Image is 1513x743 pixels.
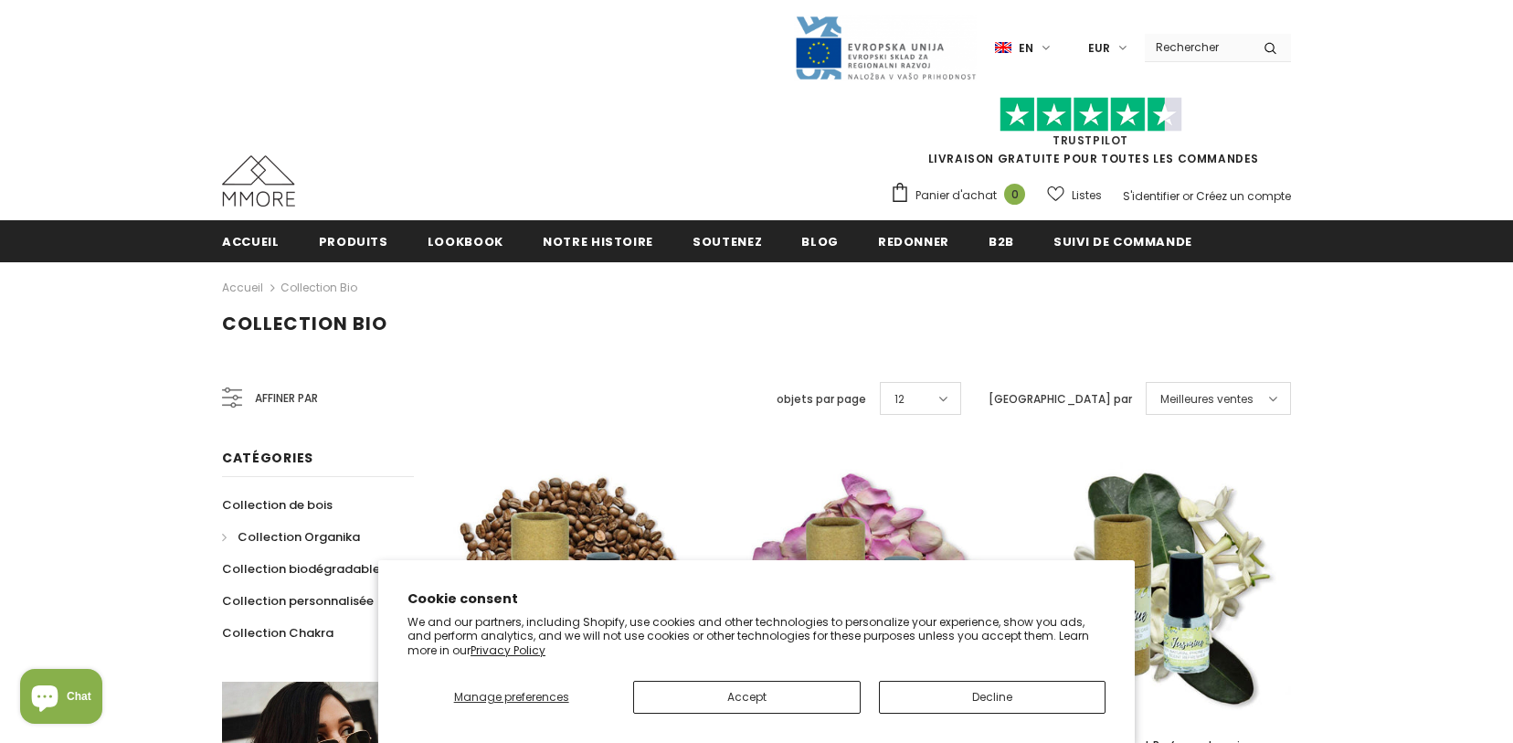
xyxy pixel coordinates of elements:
[801,233,839,250] span: Blog
[222,449,313,467] span: Catégories
[280,280,357,295] a: Collection Bio
[1072,186,1102,205] span: Listes
[890,105,1291,166] span: LIVRAISON GRATUITE POUR TOUTES LES COMMANDES
[1053,220,1192,261] a: Suivi de commande
[543,233,653,250] span: Notre histoire
[1019,39,1033,58] span: en
[222,553,380,585] a: Collection biodégradable
[222,521,360,553] a: Collection Organika
[1160,390,1254,409] span: Meilleures ventes
[238,528,360,546] span: Collection Organika
[693,233,762,250] span: soutenez
[428,233,503,250] span: Lookbook
[255,388,318,409] span: Affiner par
[989,390,1132,409] label: [GEOGRAPHIC_DATA] par
[543,220,653,261] a: Notre histoire
[222,311,387,336] span: Collection Bio
[319,233,388,250] span: Produits
[454,689,569,705] span: Manage preferences
[222,496,333,514] span: Collection de bois
[222,233,280,250] span: Accueil
[801,220,839,261] a: Blog
[222,277,263,299] a: Accueil
[1047,179,1102,211] a: Listes
[1123,188,1180,204] a: S'identifier
[222,220,280,261] a: Accueil
[894,390,905,409] span: 12
[995,40,1011,56] img: i-lang-1.png
[794,15,977,81] img: Javni Razpis
[777,390,866,409] label: objets par page
[1182,188,1193,204] span: or
[222,489,333,521] a: Collection de bois
[1053,133,1128,148] a: TrustPilot
[890,182,1034,209] a: Panier d'achat 0
[1088,39,1110,58] span: EUR
[633,681,860,714] button: Accept
[407,615,1106,658] p: We and our partners, including Shopify, use cookies and other technologies to personalize your ex...
[1004,184,1025,205] span: 0
[319,220,388,261] a: Produits
[693,220,762,261] a: soutenez
[879,681,1106,714] button: Decline
[1145,34,1250,60] input: Search Site
[878,233,949,250] span: Redonner
[428,220,503,261] a: Lookbook
[915,186,997,205] span: Panier d'achat
[222,624,333,642] span: Collection Chakra
[222,592,374,610] span: Collection personnalisée
[222,585,374,617] a: Collection personnalisée
[222,617,333,649] a: Collection Chakra
[989,220,1014,261] a: B2B
[989,233,1014,250] span: B2B
[1053,233,1192,250] span: Suivi de commande
[794,39,977,55] a: Javni Razpis
[407,681,615,714] button: Manage preferences
[222,560,380,578] span: Collection biodégradable
[407,589,1106,609] h2: Cookie consent
[222,155,295,207] img: Cas MMORE
[1196,188,1291,204] a: Créez un compte
[1000,97,1182,133] img: Faites confiance aux étoiles pilotes
[878,220,949,261] a: Redonner
[15,669,108,728] inbox-online-store-chat: Shopify online store chat
[471,642,545,658] a: Privacy Policy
